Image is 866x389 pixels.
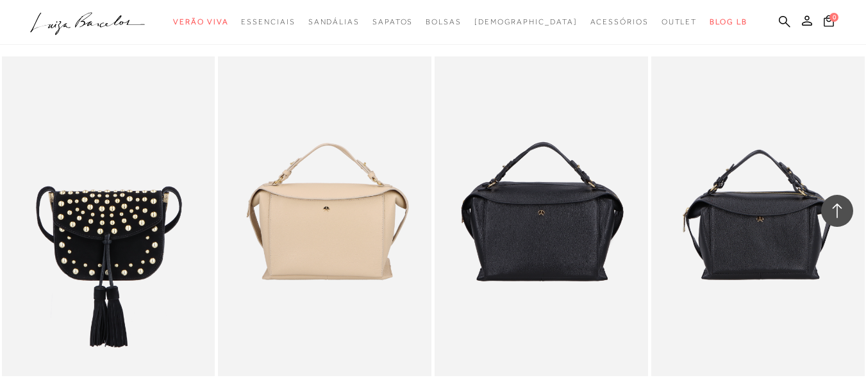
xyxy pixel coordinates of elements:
span: BLOG LB [710,17,747,26]
span: [DEMOGRAPHIC_DATA] [474,17,578,26]
a: noSubCategoriesText [241,10,295,34]
a: noSubCategoriesText [308,10,360,34]
span: Essenciais [241,17,295,26]
a: BOLSA PEQUENA EM CAMURÇA PRETO COM TACHAS E FRANJAS BOLSA PEQUENA EM CAMURÇA PRETO COM TACHAS E F... [3,58,214,374]
span: Acessórios [590,17,649,26]
a: noSubCategoriesText [474,10,578,34]
span: Sandálias [308,17,360,26]
a: BOLSA GRANDE EM COURO NATA COM ALÇA DUPLA BOLSA GRANDE EM COURO NATA COM ALÇA DUPLA [219,58,430,374]
a: noSubCategoriesText [173,10,228,34]
button: 0 [820,14,838,31]
a: noSubCategoriesText [662,10,697,34]
span: Bolsas [426,17,462,26]
img: BOLSA GRANDE EM COURO PRETO COM ALÇA DUPLA [436,58,647,374]
img: BOLSA GRANDE EM COURO NATA COM ALÇA DUPLA [219,58,430,374]
a: BOLSA GRANDE EM COURO PRETO COM ALÇA DUPLA BOLSA GRANDE EM COURO PRETO COM ALÇA DUPLA [436,58,647,374]
img: BOLSA MÉDIA EM COURO PRETO COM BOLSO FRONTAL E ALÇA DUPLA [653,58,863,374]
a: noSubCategoriesText [372,10,413,34]
span: Verão Viva [173,17,228,26]
span: Sapatos [372,17,413,26]
a: noSubCategoriesText [426,10,462,34]
a: BOLSA MÉDIA EM COURO PRETO COM BOLSO FRONTAL E ALÇA DUPLA BOLSA MÉDIA EM COURO PRETO COM BOLSO FR... [653,58,863,374]
img: BOLSA PEQUENA EM CAMURÇA PRETO COM TACHAS E FRANJAS [3,58,214,374]
span: Outlet [662,17,697,26]
span: 0 [829,13,838,22]
a: BLOG LB [710,10,747,34]
a: noSubCategoriesText [590,10,649,34]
